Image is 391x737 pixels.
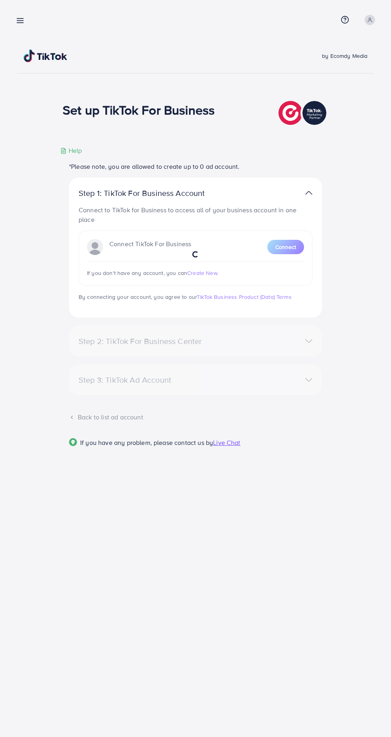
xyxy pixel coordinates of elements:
span: If you have any problem, please contact us by [80,438,213,447]
h1: Set up TikTok For Business [63,102,215,117]
div: Help [60,146,82,155]
p: Step 1: TikTok For Business Account [79,188,230,198]
img: Popup guide [69,438,77,446]
img: TikTok partner [305,187,312,199]
img: TikTok [24,49,67,62]
span: by Ecomdy Media [322,52,367,60]
div: Back to list ad account [69,413,322,422]
span: Live Chat [213,438,240,447]
p: *Please note, you are allowed to create up to 0 ad account. [69,162,322,171]
img: TikTok partner [278,99,328,127]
